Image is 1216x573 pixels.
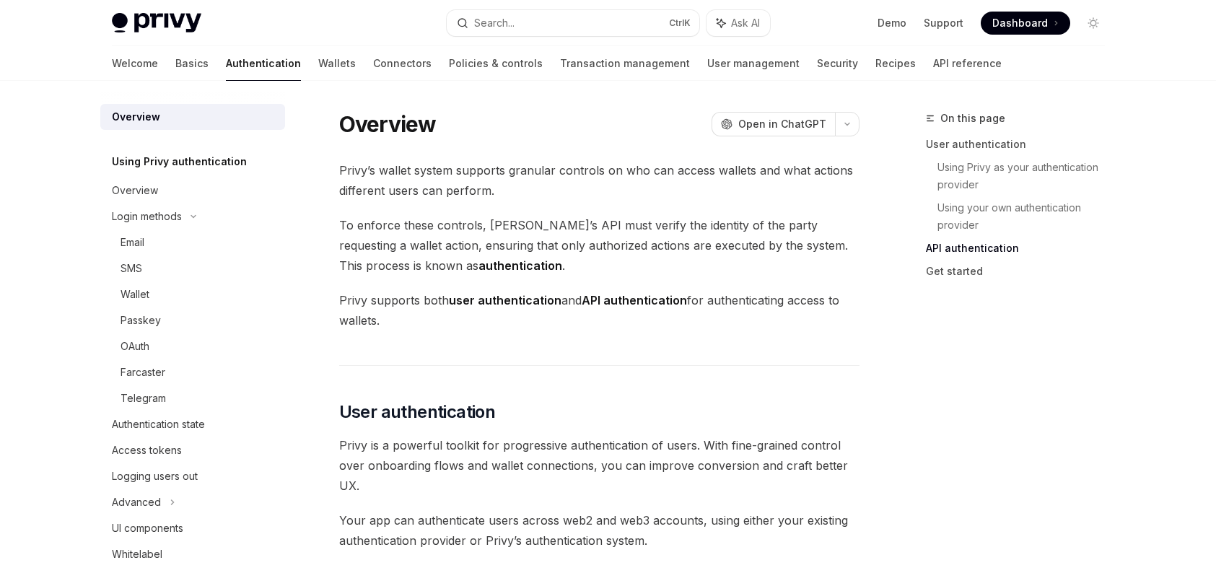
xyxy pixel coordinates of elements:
[373,46,432,81] a: Connectors
[339,160,859,201] span: Privy’s wallet system supports granular controls on who can access wallets and what actions diffe...
[121,286,149,303] div: Wallet
[926,133,1116,156] a: User authentication
[112,546,162,563] div: Whitelabel
[924,16,963,30] a: Support
[100,229,285,255] a: Email
[121,234,144,251] div: Email
[926,260,1116,283] a: Get started
[100,411,285,437] a: Authentication state
[100,541,285,567] a: Whitelabel
[731,16,760,30] span: Ask AI
[121,312,161,329] div: Passkey
[112,494,161,511] div: Advanced
[707,10,770,36] button: Ask AI
[817,46,858,81] a: Security
[226,46,301,81] a: Authentication
[926,237,1116,260] a: API authentication
[112,46,158,81] a: Welcome
[121,338,149,355] div: OAuth
[560,46,690,81] a: Transaction management
[981,12,1070,35] a: Dashboard
[712,112,835,136] button: Open in ChatGPT
[121,364,165,381] div: Farcaster
[339,401,496,424] span: User authentication
[100,281,285,307] a: Wallet
[100,333,285,359] a: OAuth
[449,46,543,81] a: Policies & controls
[339,290,859,331] span: Privy supports both and for authenticating access to wallets.
[933,46,1002,81] a: API reference
[100,385,285,411] a: Telegram
[339,111,437,137] h1: Overview
[112,13,201,33] img: light logo
[112,442,182,459] div: Access tokens
[669,17,691,29] span: Ctrl K
[738,117,826,131] span: Open in ChatGPT
[121,390,166,407] div: Telegram
[339,510,859,551] span: Your app can authenticate users across web2 and web3 accounts, using either your existing authent...
[318,46,356,81] a: Wallets
[449,293,561,307] strong: user authentication
[937,196,1116,237] a: Using your own authentication provider
[100,178,285,204] a: Overview
[1082,12,1105,35] button: Toggle dark mode
[100,463,285,489] a: Logging users out
[100,515,285,541] a: UI components
[100,255,285,281] a: SMS
[112,153,247,170] h5: Using Privy authentication
[707,46,800,81] a: User management
[112,416,205,433] div: Authentication state
[339,435,859,496] span: Privy is a powerful toolkit for progressive authentication of users. With fine-grained control ov...
[121,260,142,277] div: SMS
[100,307,285,333] a: Passkey
[474,14,515,32] div: Search...
[112,520,183,537] div: UI components
[875,46,916,81] a: Recipes
[339,215,859,276] span: To enforce these controls, [PERSON_NAME]’s API must verify the identity of the party requesting a...
[582,293,687,307] strong: API authentication
[447,10,699,36] button: Search...CtrlK
[112,108,160,126] div: Overview
[937,156,1116,196] a: Using Privy as your authentication provider
[478,258,562,273] strong: authentication
[112,468,198,485] div: Logging users out
[112,182,158,199] div: Overview
[112,208,182,225] div: Login methods
[100,104,285,130] a: Overview
[992,16,1048,30] span: Dashboard
[175,46,209,81] a: Basics
[100,359,285,385] a: Farcaster
[878,16,906,30] a: Demo
[100,437,285,463] a: Access tokens
[940,110,1005,127] span: On this page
